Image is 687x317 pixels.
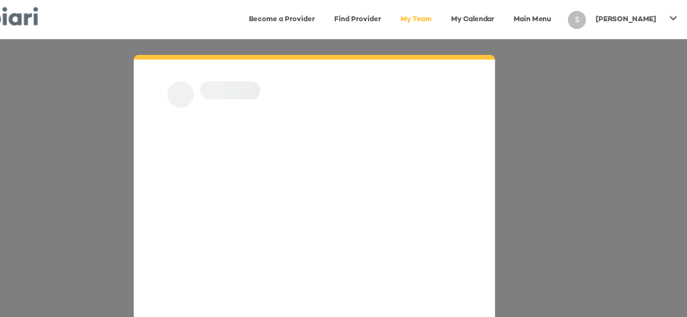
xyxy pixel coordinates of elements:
[517,7,564,29] a: Main Menu
[278,7,351,29] a: Become a Provider
[572,10,589,26] div: S
[13,4,94,28] img: logo
[355,7,410,29] a: Find Provider
[460,7,513,29] a: My Calendar
[415,7,456,29] a: My Team
[597,13,652,22] p: [PERSON_NAME]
